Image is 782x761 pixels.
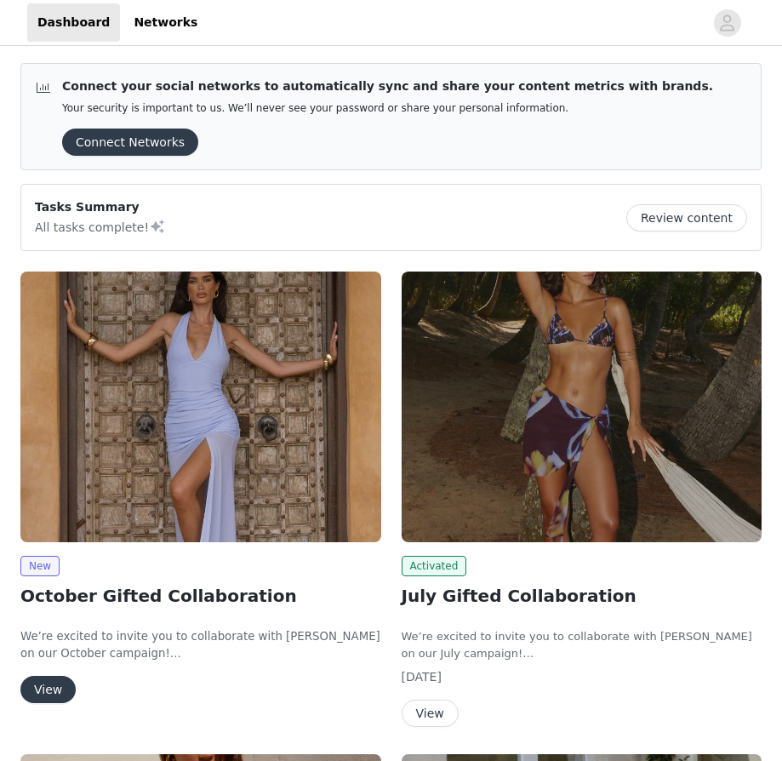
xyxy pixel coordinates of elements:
button: Review content [626,204,747,232]
button: View [20,676,76,703]
span: Activated [402,556,467,576]
a: Dashboard [27,3,120,42]
a: Networks [123,3,208,42]
h2: July Gifted Collaboration [402,583,762,609]
button: View [402,700,459,727]
p: We’re excited to invite you to collaborate with [PERSON_NAME] on our July campaign! [402,628,762,661]
p: All tasks complete! [35,216,166,237]
img: Peppermayo EU [20,272,381,542]
a: View [20,684,76,696]
button: Connect Networks [62,129,198,156]
p: Tasks Summary [35,198,166,216]
span: We’re excited to invite you to collaborate with [PERSON_NAME] on our October campaign! [20,630,380,660]
span: New [20,556,60,576]
img: Peppermayo AUS [402,272,762,542]
p: Your security is important to us. We’ll never see your password or share your personal information. [62,102,713,115]
div: avatar [719,9,735,37]
h2: October Gifted Collaboration [20,583,381,609]
p: Connect your social networks to automatically sync and share your content metrics with brands. [62,77,713,95]
a: View [402,707,459,720]
span: [DATE] [402,670,442,684]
